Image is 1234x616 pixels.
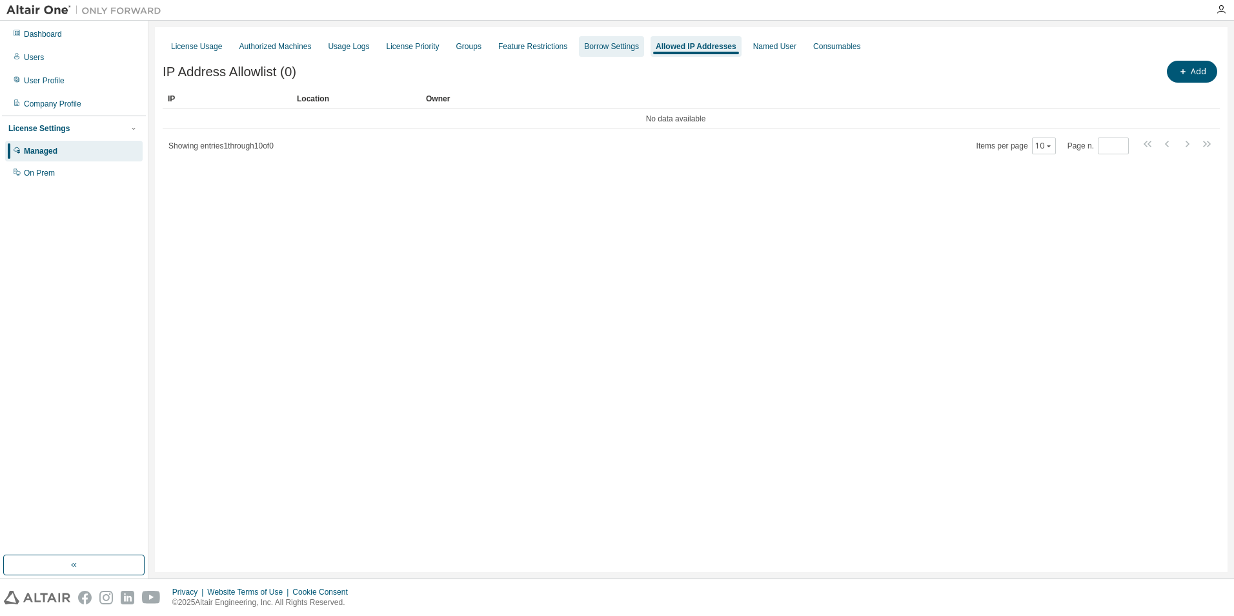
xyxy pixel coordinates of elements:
[121,591,134,604] img: linkedin.svg
[976,138,1056,154] span: Items per page
[4,591,70,604] img: altair_logo.svg
[168,88,287,109] div: IP
[24,76,65,86] div: User Profile
[172,587,207,597] div: Privacy
[1167,61,1217,83] button: Add
[24,52,44,63] div: Users
[24,168,55,178] div: On Prem
[171,41,222,52] div: License Usage
[163,109,1189,128] td: No data available
[6,4,168,17] img: Altair One
[8,123,70,134] div: License Settings
[498,41,567,52] div: Feature Restrictions
[172,597,356,608] p: © 2025 Altair Engineering, Inc. All Rights Reserved.
[207,587,292,597] div: Website Terms of Use
[426,88,1184,109] div: Owner
[163,65,296,79] span: IP Address Allowlist (0)
[1067,138,1129,154] span: Page n.
[456,41,481,52] div: Groups
[753,41,796,52] div: Named User
[142,591,161,604] img: youtube.svg
[99,591,113,604] img: instagram.svg
[24,146,57,156] div: Managed
[24,29,62,39] div: Dashboard
[24,99,81,109] div: Company Profile
[292,587,355,597] div: Cookie Consent
[78,591,92,604] img: facebook.svg
[168,141,274,150] span: Showing entries 1 through 10 of 0
[239,41,311,52] div: Authorized Machines
[813,41,860,52] div: Consumables
[328,41,369,52] div: Usage Logs
[584,41,639,52] div: Borrow Settings
[1035,141,1053,151] button: 10
[387,41,440,52] div: License Priority
[297,88,416,109] div: Location
[656,41,736,52] div: Allowed IP Addresses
